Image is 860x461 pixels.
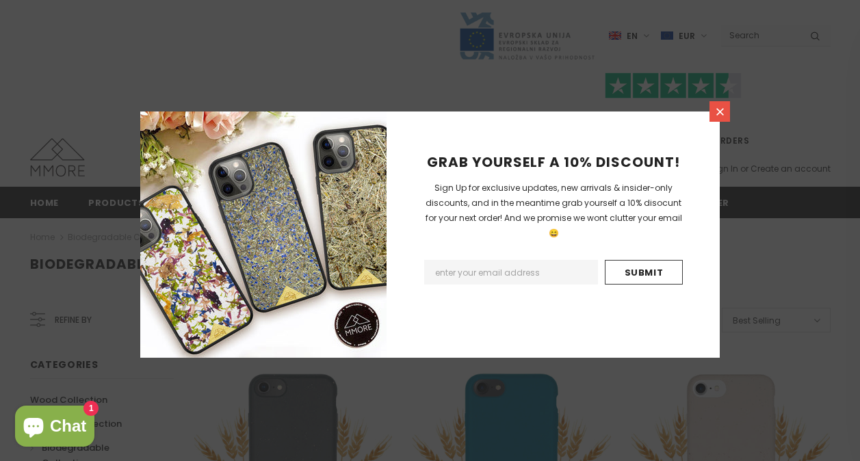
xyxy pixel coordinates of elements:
[426,182,682,239] span: Sign Up for exclusive updates, new arrivals & insider-only discounts, and in the meantime grab yo...
[11,406,99,450] inbox-online-store-chat: Shopify online store chat
[427,153,680,172] span: GRAB YOURSELF A 10% DISCOUNT!
[424,260,598,285] input: Email Address
[605,260,683,285] input: Submit
[709,101,730,122] a: Close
